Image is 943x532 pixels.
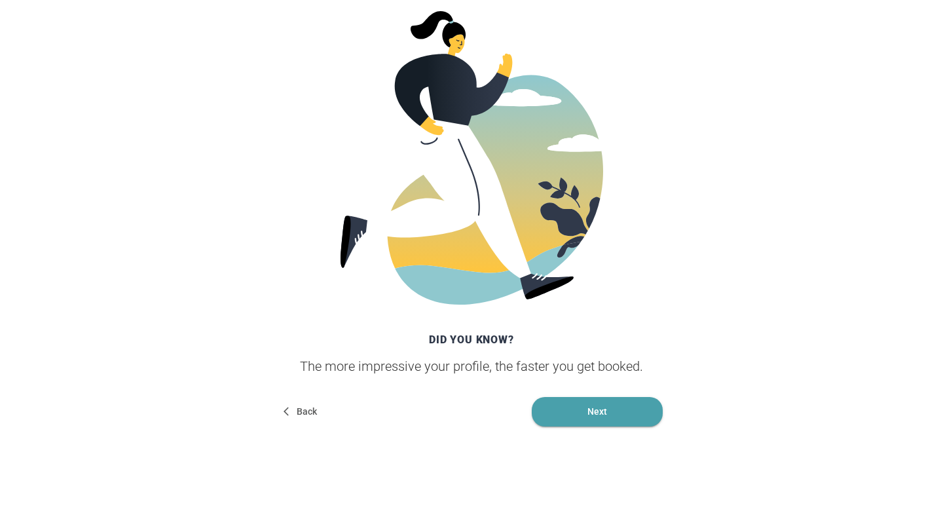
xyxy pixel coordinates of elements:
button: Back [280,397,322,427]
img: Breezing [341,11,603,305]
div: The more impressive your profile, the faster you get booked. [275,358,668,375]
button: Next [532,397,663,427]
div: Did you know? [275,326,668,352]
